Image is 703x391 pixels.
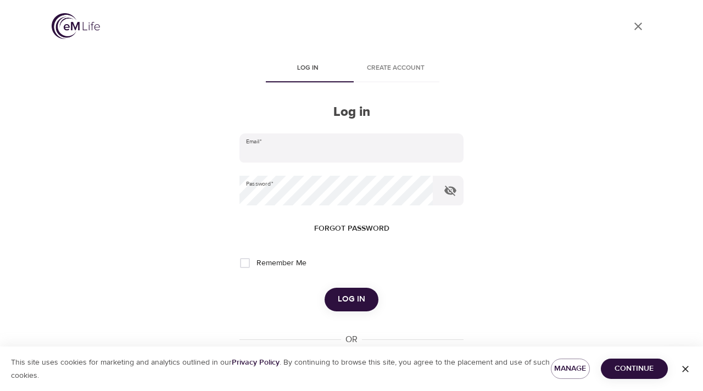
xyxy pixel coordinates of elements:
[270,63,345,74] span: Log in
[610,362,659,376] span: Continue
[52,13,100,39] img: logo
[601,359,668,379] button: Continue
[239,56,464,82] div: disabled tabs example
[625,13,651,40] a: close
[310,219,394,239] button: Forgot password
[341,333,362,346] div: OR
[560,362,581,376] span: Manage
[239,104,464,120] h2: Log in
[338,292,365,306] span: Log in
[358,63,433,74] span: Create account
[551,359,590,379] button: Manage
[256,258,306,269] span: Remember Me
[314,222,389,236] span: Forgot password
[232,358,280,367] a: Privacy Policy
[325,288,378,311] button: Log in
